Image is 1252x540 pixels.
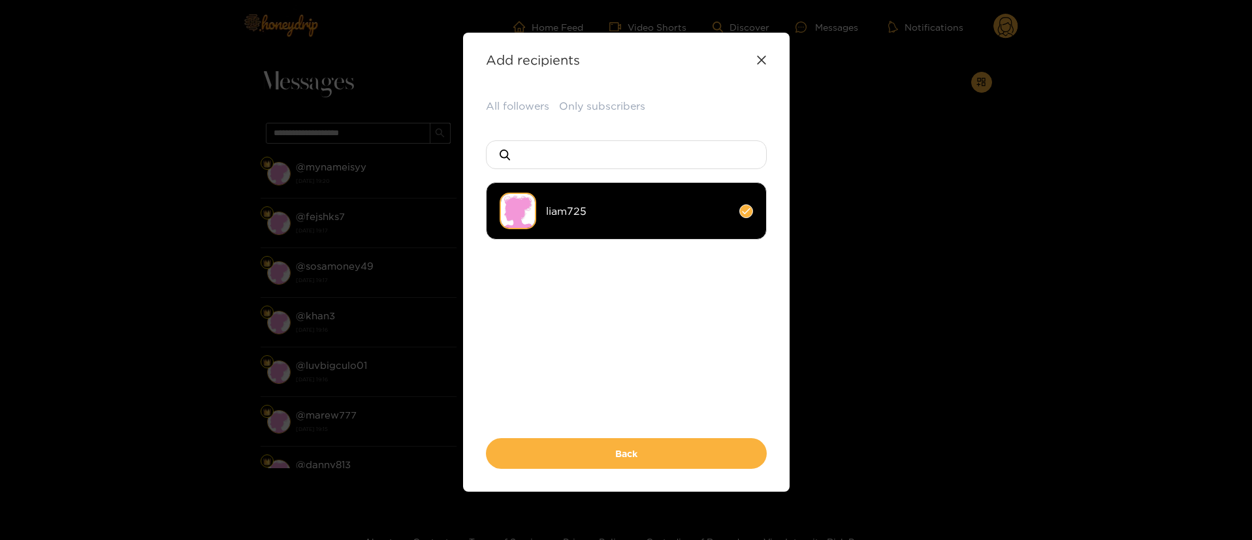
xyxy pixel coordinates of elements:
button: All followers [486,99,549,114]
button: Only subscribers [559,99,645,114]
button: Back [486,438,767,469]
img: no-avatar.png [500,193,536,229]
strong: Add recipients [486,52,580,67]
span: liam725 [546,204,730,219]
